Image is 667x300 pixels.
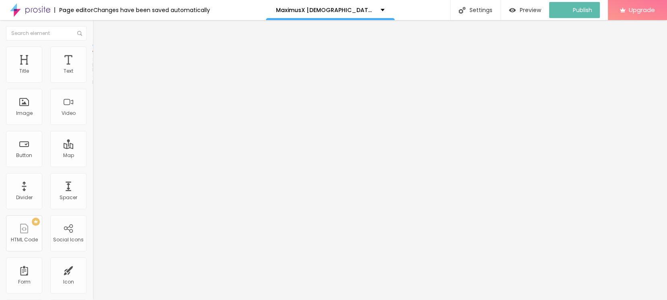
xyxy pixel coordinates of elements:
div: Image [16,110,33,116]
p: MaximusX [DEMOGRAPHIC_DATA][MEDICAL_DATA] Gummies [276,7,375,13]
div: Page editor [54,7,93,13]
span: Publish [573,7,592,13]
div: Form [18,279,31,285]
div: Social Icons [53,237,84,243]
div: Changes have been saved automatically [93,7,210,13]
div: Map [63,153,74,158]
div: Text [64,68,73,74]
div: Title [19,68,29,74]
div: HTML Code [11,237,38,243]
div: Video [62,110,76,116]
iframe: To enrich screen reader interactions, please activate Accessibility in Grammarly extension settings [93,20,667,300]
div: Divider [16,195,33,200]
button: Preview [501,2,549,18]
div: Icon [63,279,74,285]
img: Icone [77,31,82,36]
input: Search element [6,26,86,41]
div: Button [16,153,32,158]
span: Preview [520,7,541,13]
button: Publish [549,2,600,18]
img: Icone [459,7,465,14]
img: view-1.svg [509,7,516,14]
span: Upgrade [629,6,655,13]
div: Spacer [60,195,77,200]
